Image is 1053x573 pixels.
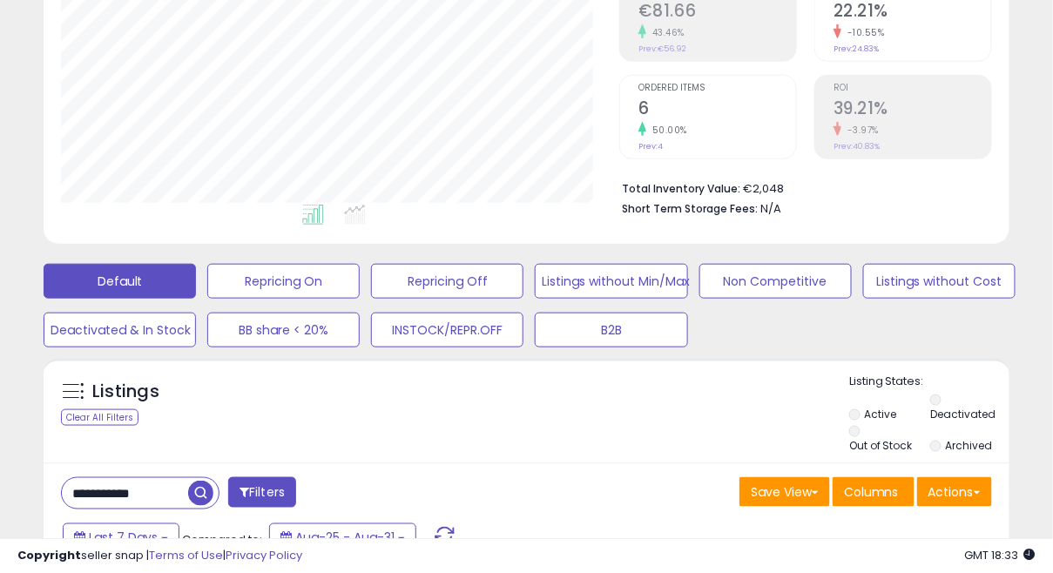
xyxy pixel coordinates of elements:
[834,84,991,93] span: ROI
[622,201,758,216] b: Short Term Storage Fees:
[44,264,196,299] button: Default
[638,98,796,122] h2: 6
[269,523,416,553] button: Aug-25 - Aug-31
[182,531,262,548] span: Compared to:
[844,483,899,501] span: Columns
[930,407,996,421] label: Deactivated
[92,380,159,404] h5: Listings
[646,124,687,137] small: 50.00%
[638,84,796,93] span: Ordered Items
[863,264,1016,299] button: Listings without Cost
[841,124,879,137] small: -3.97%
[622,181,740,196] b: Total Inventory Value:
[226,547,302,563] a: Privacy Policy
[699,264,852,299] button: Non Competitive
[865,407,897,421] label: Active
[760,200,781,217] span: N/A
[228,477,296,508] button: Filters
[638,141,663,152] small: Prev: 4
[739,477,830,507] button: Save View
[371,313,523,347] button: INSTOCK/REPR.OFF
[849,438,913,453] label: Out of Stock
[207,264,360,299] button: Repricing On
[965,547,1036,563] span: 2025-09-8 18:33 GMT
[834,1,991,24] h2: 22.21%
[946,438,993,453] label: Archived
[622,177,979,198] li: €2,048
[646,26,685,39] small: 43.46%
[638,44,686,54] small: Prev: €56.92
[17,547,81,563] strong: Copyright
[17,548,302,564] div: seller snap | |
[44,313,196,347] button: Deactivated & In Stock
[207,313,360,347] button: BB share < 20%
[371,264,523,299] button: Repricing Off
[61,409,138,426] div: Clear All Filters
[295,529,395,547] span: Aug-25 - Aug-31
[149,547,223,563] a: Terms of Use
[834,98,991,122] h2: 39.21%
[849,374,1009,390] p: Listing States:
[834,44,879,54] small: Prev: 24.83%
[89,529,158,547] span: Last 7 Days
[841,26,885,39] small: -10.55%
[917,477,992,507] button: Actions
[535,313,687,347] button: B2B
[834,141,880,152] small: Prev: 40.83%
[833,477,915,507] button: Columns
[638,1,796,24] h2: €81.66
[63,523,179,553] button: Last 7 Days
[535,264,687,299] button: Listings without Min/Max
